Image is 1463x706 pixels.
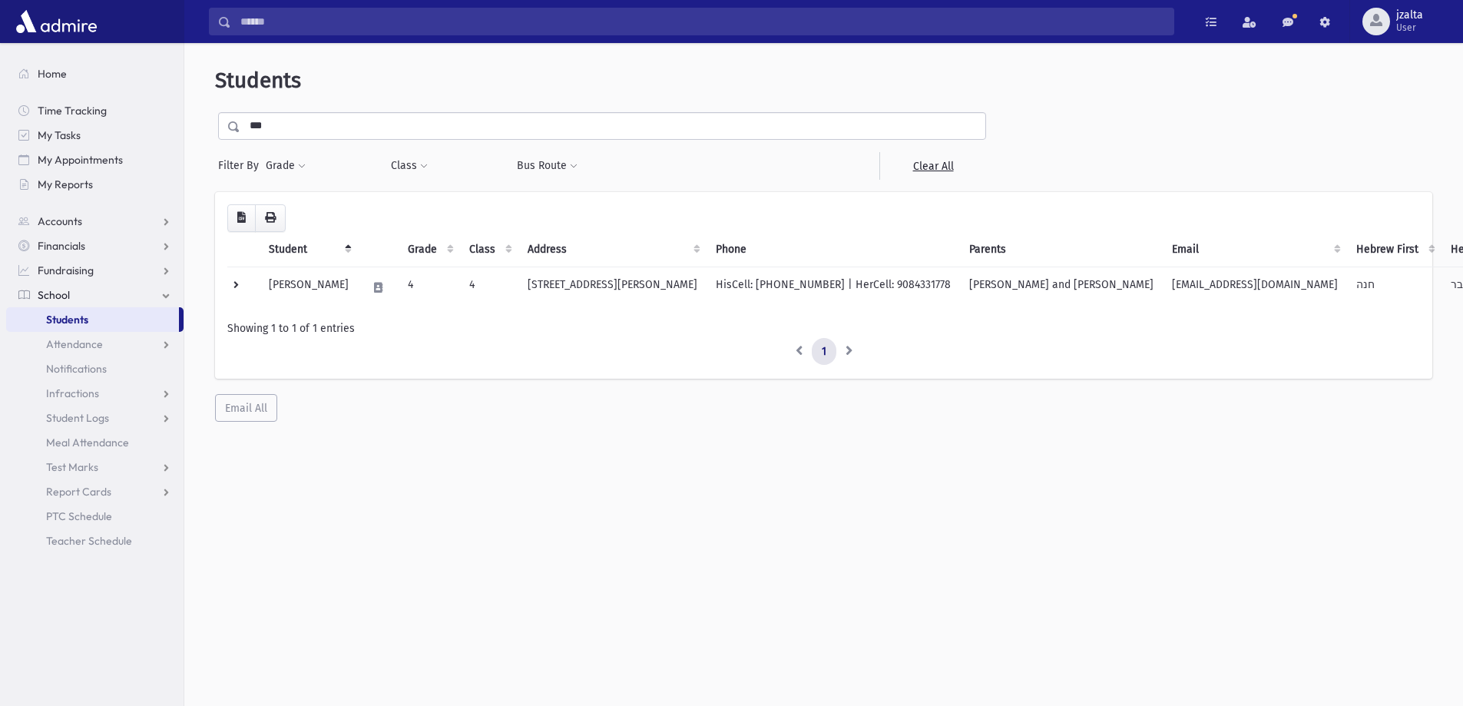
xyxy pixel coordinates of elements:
[215,394,277,422] button: Email All
[6,258,184,283] a: Fundraising
[1163,232,1347,267] th: Email: activate to sort column ascending
[38,239,85,253] span: Financials
[390,152,429,180] button: Class
[6,307,179,332] a: Students
[6,147,184,172] a: My Appointments
[707,267,960,308] td: HisCell: [PHONE_NUMBER] | HerCell: 9084331778
[218,157,265,174] span: Filter By
[1396,9,1423,22] span: jzalta
[6,455,184,479] a: Test Marks
[6,504,184,529] a: PTC Schedule
[38,128,81,142] span: My Tasks
[1163,267,1347,308] td: [EMAIL_ADDRESS][DOMAIN_NAME]
[46,509,112,523] span: PTC Schedule
[399,232,460,267] th: Grade: activate to sort column ascending
[227,320,1420,336] div: Showing 1 to 1 of 1 entries
[215,68,301,93] span: Students
[46,386,99,400] span: Infractions
[516,152,578,180] button: Bus Route
[518,232,707,267] th: Address: activate to sort column ascending
[38,214,82,228] span: Accounts
[38,104,107,118] span: Time Tracking
[960,232,1163,267] th: Parents
[399,267,460,308] td: 4
[6,61,184,86] a: Home
[260,232,358,267] th: Student: activate to sort column descending
[518,267,707,308] td: [STREET_ADDRESS][PERSON_NAME]
[46,337,103,351] span: Attendance
[6,209,184,234] a: Accounts
[38,264,94,277] span: Fundraising
[1396,22,1423,34] span: User
[46,436,129,449] span: Meal Attendance
[6,123,184,147] a: My Tasks
[6,406,184,430] a: Student Logs
[6,234,184,258] a: Financials
[1347,267,1441,308] td: חנה
[46,362,107,376] span: Notifications
[6,356,184,381] a: Notifications
[265,152,306,180] button: Grade
[460,232,518,267] th: Class: activate to sort column ascending
[707,232,960,267] th: Phone
[12,6,101,37] img: AdmirePro
[46,534,132,548] span: Teacher Schedule
[38,177,93,191] span: My Reports
[227,204,256,232] button: CSV
[46,485,111,499] span: Report Cards
[6,98,184,123] a: Time Tracking
[6,430,184,455] a: Meal Attendance
[231,8,1173,35] input: Search
[6,283,184,307] a: School
[38,67,67,81] span: Home
[6,529,184,553] a: Teacher Schedule
[879,152,986,180] a: Clear All
[6,381,184,406] a: Infractions
[260,267,358,308] td: [PERSON_NAME]
[38,288,70,302] span: School
[46,313,88,326] span: Students
[812,338,836,366] a: 1
[460,267,518,308] td: 4
[6,479,184,504] a: Report Cards
[255,204,286,232] button: Print
[960,267,1163,308] td: [PERSON_NAME] and [PERSON_NAME]
[46,460,98,474] span: Test Marks
[1347,232,1441,267] th: Hebrew First: activate to sort column ascending
[38,153,123,167] span: My Appointments
[6,332,184,356] a: Attendance
[6,172,184,197] a: My Reports
[46,411,109,425] span: Student Logs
